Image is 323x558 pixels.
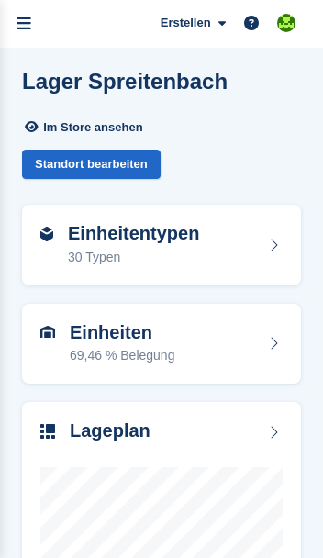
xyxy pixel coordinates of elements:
[22,304,301,385] a: Einheiten 69,46 % Belegung
[40,326,55,339] img: unit-icn-7be61d7bf1b0ce9d3e12c5938cc71ed9869f7b940bace4675aadf7bd6d80202e.svg
[22,205,301,285] a: Einheitentypen 30 Typen
[22,112,150,142] a: Im Store ansehen
[68,223,199,244] h2: Einheitentypen
[68,248,199,267] div: 30 Typen
[277,14,295,32] img: Stefano
[22,150,161,180] div: Standort bearbeiten
[40,424,55,439] img: map-icn-33ee37083ee616e46c38cad1a60f524a97daa1e2b2c8c0bc3eb3415660979fc1.svg
[43,118,142,137] span: Im Store ansehen
[70,346,174,365] div: 69,46 % Belegung
[22,150,161,187] a: Standort bearbeiten
[70,420,150,441] h2: Lageplan
[70,322,174,343] h2: Einheiten
[161,14,211,32] span: Erstellen
[40,227,53,241] img: unit-type-icn-2b2737a686de81e16bb02015468b77c625bbabd49415b5ef34ead5e3b44a266d.svg
[22,69,228,94] h2: Lager Spreitenbach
